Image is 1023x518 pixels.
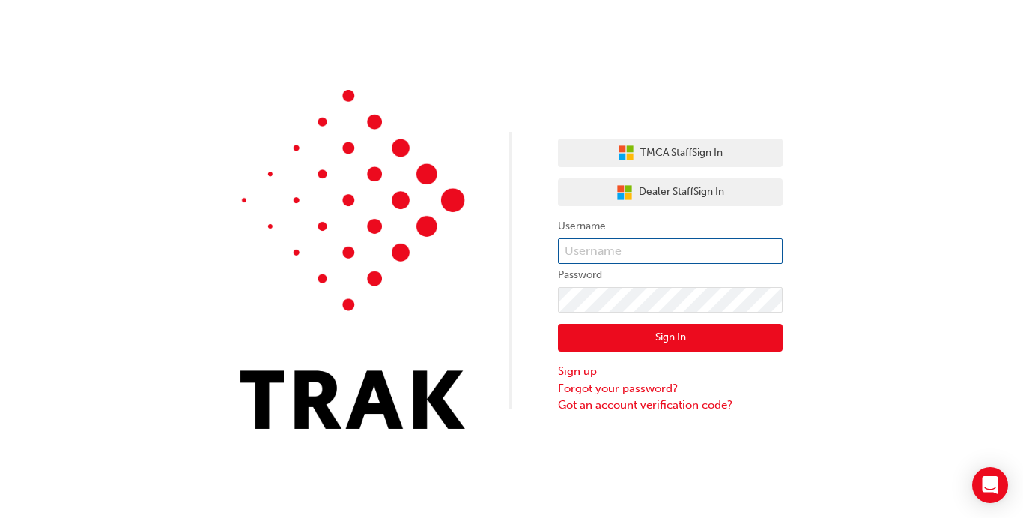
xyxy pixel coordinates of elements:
button: Dealer StaffSign In [558,178,783,207]
a: Forgot your password? [558,380,783,397]
input: Username [558,238,783,264]
label: Password [558,266,783,284]
label: Username [558,217,783,235]
button: TMCA StaffSign In [558,139,783,167]
span: TMCA Staff Sign In [640,145,723,162]
a: Got an account verification code? [558,397,783,414]
div: Open Intercom Messenger [972,467,1008,503]
span: Dealer Staff Sign In [639,184,724,201]
img: Trak [240,90,465,429]
a: Sign up [558,363,783,380]
button: Sign In [558,324,783,352]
